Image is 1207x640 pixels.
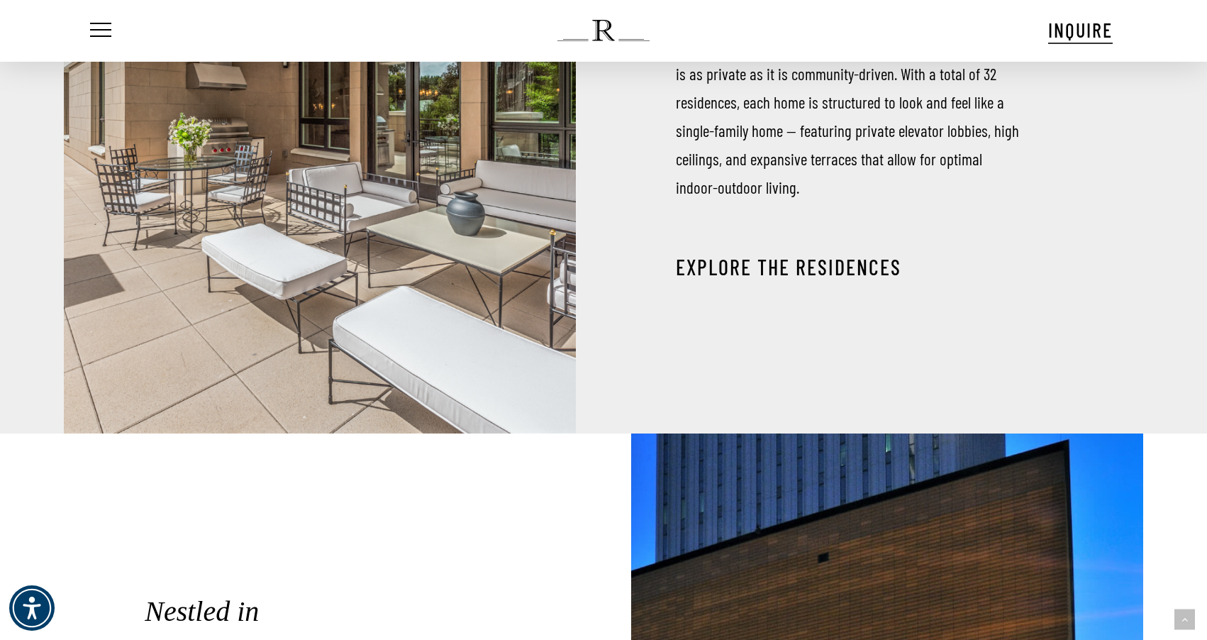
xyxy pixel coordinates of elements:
span: INQUIRE [1048,18,1113,42]
a: Back to top [1174,609,1195,630]
img: The Regent [557,20,649,41]
a: Navigation Menu [87,23,111,38]
a: EXPLORE THE RESIDENCES [676,254,901,280]
div: Accessibility Menu [9,585,55,631]
a: INQUIRE [1048,16,1113,44]
p: Elegant and contemporary, the Regent at [GEOGRAPHIC_DATA] is as private as it is community-driven... [676,31,1026,202]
